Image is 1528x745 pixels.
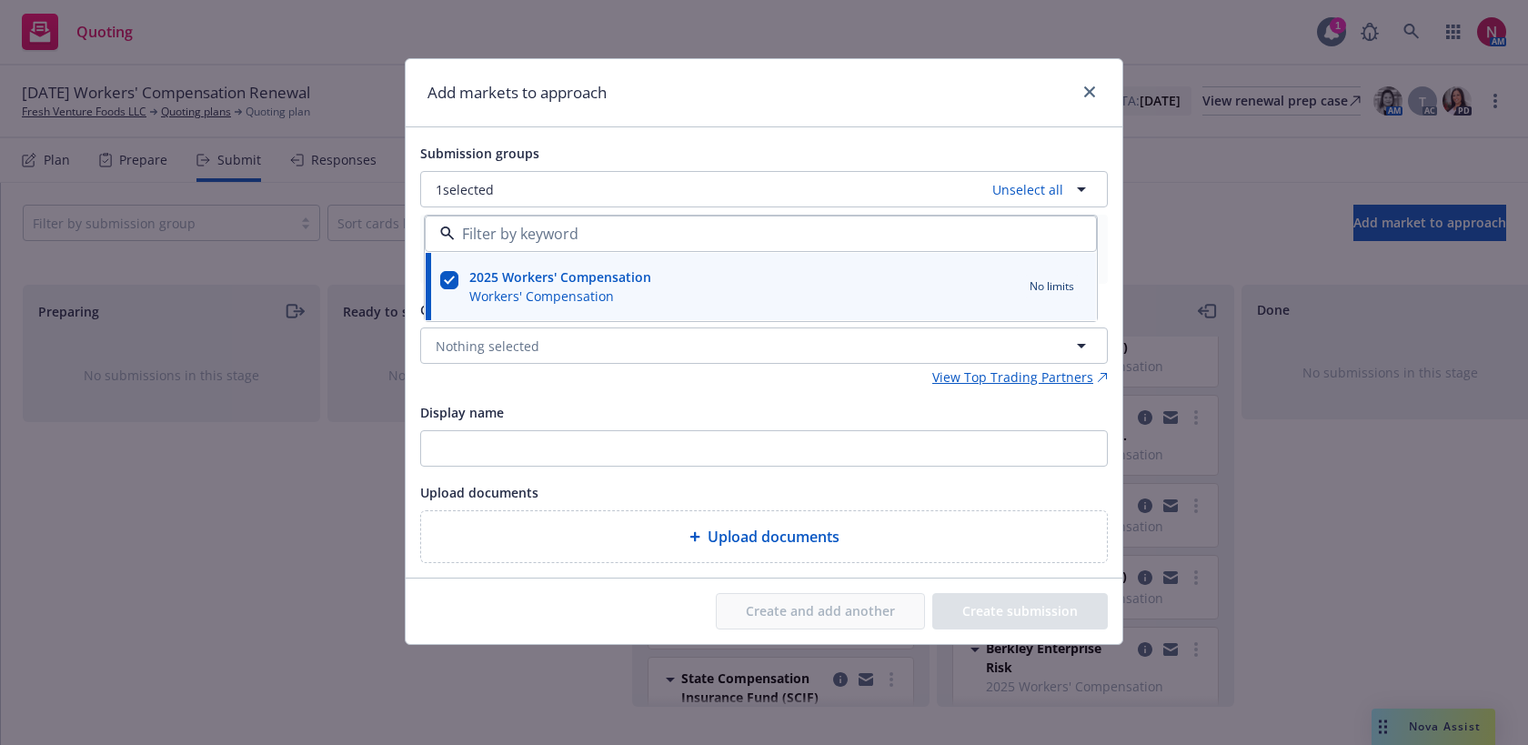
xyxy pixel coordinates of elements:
span: Display name [420,404,504,421]
span: Nothing selected [436,337,539,356]
span: Workers' Compensation [469,287,651,306]
strong: 2025 Workers' Compensation [469,268,651,286]
span: Carrier, program administrator, or wholesaler [420,301,706,318]
span: Upload documents [420,484,538,501]
span: Upload documents [708,526,839,548]
span: 1 selected [436,180,494,199]
button: 1selectedUnselect all [420,171,1108,207]
a: Unselect all [985,180,1063,199]
a: View Top Trading Partners [932,367,1108,387]
span: No limits [1030,278,1074,295]
div: Upload documents [420,510,1108,563]
button: Nothing selected [420,327,1108,364]
span: Submission groups [420,145,539,162]
h1: Add markets to approach [427,81,607,105]
a: close [1079,81,1101,103]
input: Filter by keyword [455,223,1060,245]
